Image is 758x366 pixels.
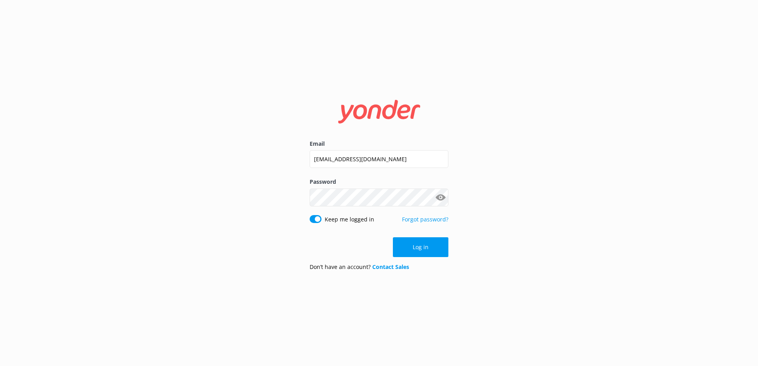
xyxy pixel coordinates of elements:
label: Keep me logged in [325,215,374,224]
button: Log in [393,237,448,257]
button: Show password [433,189,448,205]
label: Password [310,177,448,186]
input: user@emailaddress.com [310,150,448,168]
p: Don’t have an account? [310,263,409,271]
label: Email [310,139,448,148]
a: Contact Sales [372,263,409,271]
a: Forgot password? [402,215,448,223]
